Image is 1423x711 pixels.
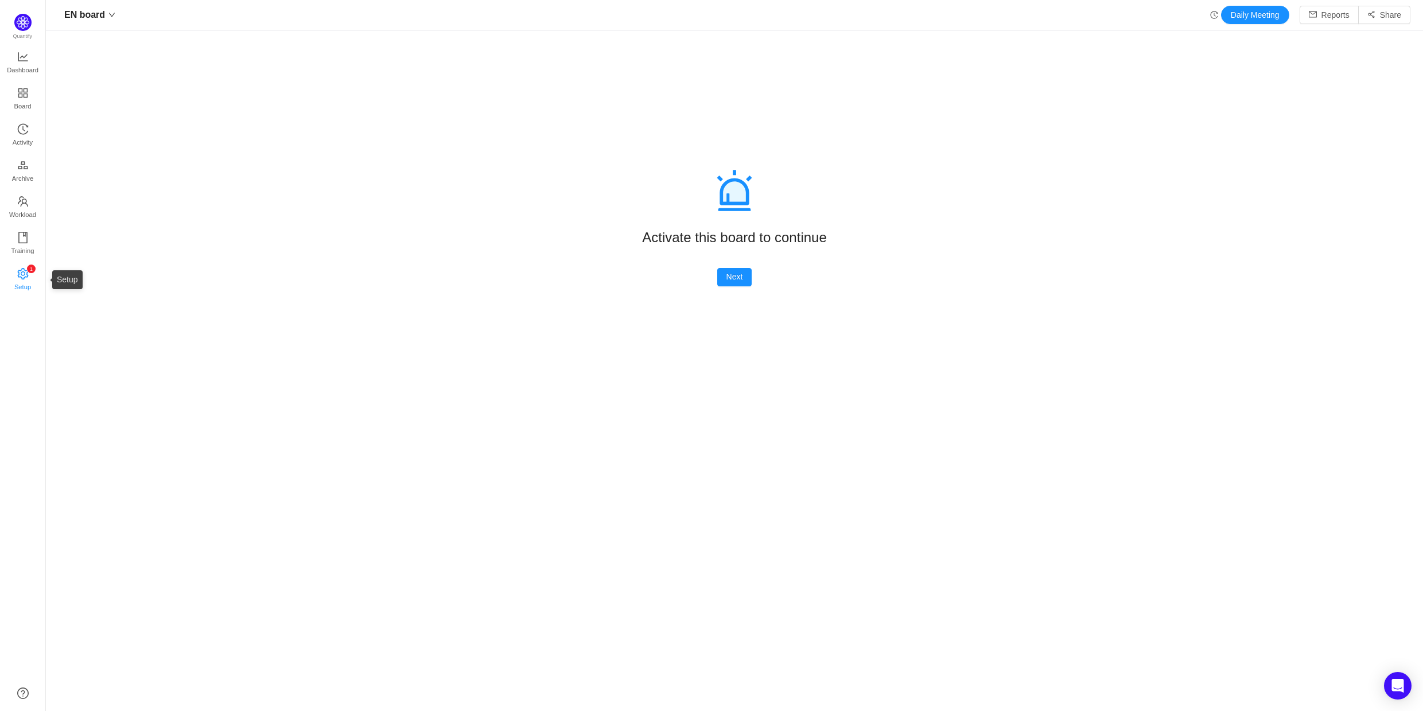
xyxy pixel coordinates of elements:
i: icon: team [17,196,29,207]
button: icon: mailReports [1300,6,1359,24]
a: Training [17,232,29,255]
i: icon: line-chart [17,51,29,63]
a: Archive [17,160,29,183]
span: Quantify [13,33,33,39]
img: Quantify [14,14,32,31]
a: icon: settingSetup [17,269,29,292]
span: Workload [9,203,36,226]
button: Daily Meeting [1221,6,1289,24]
i: icon: down [108,11,115,18]
span: Setup [14,275,31,298]
i: icon: history [1210,11,1218,19]
i: icon: setting [17,268,29,279]
a: Workload [17,196,29,219]
span: Activity [13,131,33,154]
div: Activate this board to continue [64,225,1405,250]
span: Dashboard [7,59,38,81]
a: icon: question-circle [17,687,29,699]
button: Next [717,268,752,286]
span: EN board [64,6,105,24]
i: icon: gold [17,160,29,171]
a: Board [17,88,29,111]
span: Training [11,239,34,262]
button: icon: share-altShare [1358,6,1410,24]
span: Board [14,95,32,118]
i: icon: book [17,232,29,243]
i: icon: alert [714,170,755,211]
i: icon: history [17,123,29,135]
p: 1 [29,265,32,273]
a: Dashboard [17,52,29,75]
a: Activity [17,124,29,147]
sup: 1 [27,265,36,273]
div: Open Intercom Messenger [1384,672,1412,700]
span: Archive [12,167,33,190]
i: icon: appstore [17,87,29,99]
